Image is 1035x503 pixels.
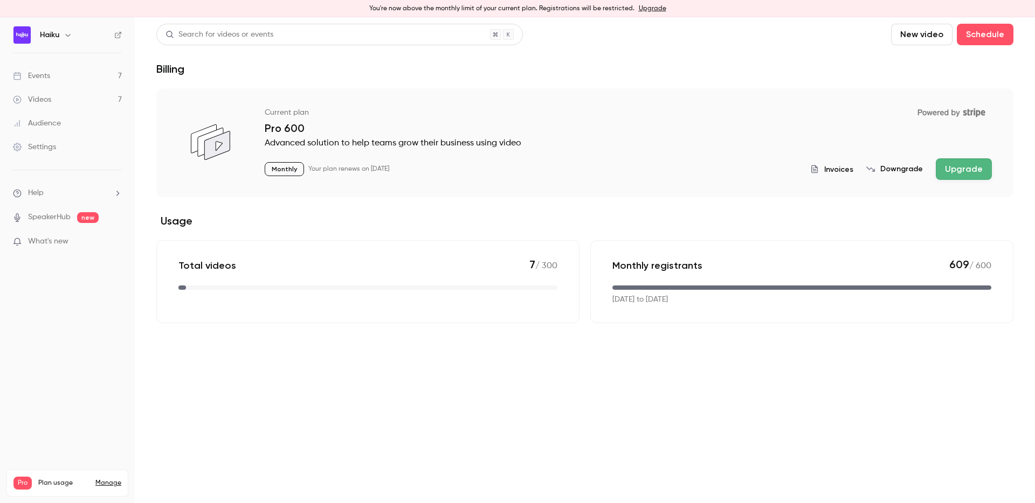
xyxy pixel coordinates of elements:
span: 609 [949,258,969,271]
div: Videos [13,94,51,105]
img: Haiku [13,26,31,44]
a: Manage [95,479,121,487]
h2: Usage [156,214,1013,227]
p: Pro 600 [265,122,992,135]
span: Help [28,187,44,199]
div: Settings [13,142,56,152]
span: Invoices [824,164,853,175]
div: Audience [13,118,61,129]
p: Monthly [265,162,304,176]
span: new [77,212,99,223]
p: / 600 [949,258,991,273]
span: Pro [13,477,32,490]
p: Total videos [178,259,236,272]
p: Your plan renews on [DATE] [308,165,389,173]
h1: Billing [156,62,184,75]
p: Current plan [265,107,309,118]
h6: Haiku [40,30,59,40]
p: / 300 [529,258,557,273]
section: billing [156,88,1013,323]
span: 7 [529,258,535,271]
div: Events [13,71,50,81]
button: Upgrade [936,158,992,180]
p: Monthly registrants [612,259,702,272]
span: Plan usage [38,479,89,487]
a: SpeakerHub [28,212,71,223]
p: [DATE] to [DATE] [612,294,668,305]
span: What's new [28,236,68,247]
li: help-dropdown-opener [13,187,122,199]
a: Upgrade [639,4,666,13]
button: Schedule [957,24,1013,45]
button: Downgrade [866,164,923,174]
button: New video [891,24,953,45]
p: Advanced solution to help teams grow their business using video [265,137,992,150]
button: Invoices [810,164,853,175]
div: Search for videos or events [165,29,273,40]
